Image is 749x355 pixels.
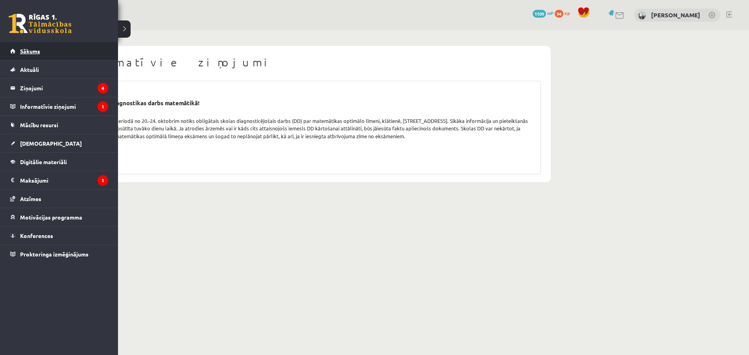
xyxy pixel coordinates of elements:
a: Motivācijas programma [10,208,108,226]
span: Digitālie materiāli [20,158,67,165]
a: Atzīmes [10,190,108,208]
span: Mācību resursi [20,121,58,128]
span: Proktoringa izmēģinājums [20,251,89,258]
a: Aktuāli [10,60,108,79]
div: [DATE] 09:53:24 [61,91,537,99]
a: Konferences [10,227,108,245]
a: Sākums [10,42,108,60]
a: 94 xp [555,10,574,16]
span: Konferences [20,232,53,239]
legend: Informatīvie ziņojumi [20,97,108,115]
legend: Ziņojumi [20,79,108,97]
span: xp [565,10,570,16]
div: Informējam, ka laika periodā no 20.-24. oktobrim notiks obligātais skolas diagnosticējošais darbs... [61,117,537,140]
i: 1 [98,101,108,112]
span: 94 [555,10,563,18]
a: Informatīvie ziņojumi1 [10,97,108,115]
a: 1109 mP [533,10,553,16]
i: 1 [98,175,108,186]
a: Maksājumi1 [10,171,108,189]
span: Sākums [20,48,40,55]
div: Obligāts skolas diagnostikas darbs matemātikā! [67,99,531,108]
span: Motivācijas programma [20,214,82,221]
img: Daniela Brunava [638,12,646,20]
a: [PERSON_NAME] [651,11,700,19]
span: [DEMOGRAPHIC_DATA] [20,140,82,147]
i: 4 [98,83,108,93]
a: Ziņojumi4 [10,79,108,97]
a: Rīgas 1. Tālmācības vidusskola [9,14,72,33]
span: Aktuāli [20,66,39,73]
a: Mācību resursi [10,116,108,134]
a: Proktoringa izmēģinājums [10,245,108,263]
a: Digitālie materiāli [10,153,108,171]
span: 1109 [533,10,546,18]
span: mP [547,10,553,16]
a: [DEMOGRAPHIC_DATA] [10,134,108,152]
span: Atzīmes [20,195,41,202]
legend: Maksājumi [20,171,108,189]
h1: Informatīvie ziņojumi [57,56,541,69]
